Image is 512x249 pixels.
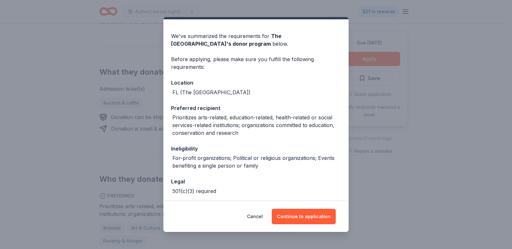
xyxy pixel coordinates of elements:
div: Legal [171,177,341,186]
div: 501(c)(3) required [172,187,216,195]
div: We've summarized the requirements for below. [171,32,341,48]
button: Continue to application [272,209,336,224]
div: Location [171,78,341,87]
button: Cancel [247,209,263,224]
div: Before applying, please make sure you fulfill the following requirements: [171,55,341,71]
div: Prioritizes arts-related, education-related, health-related or social services-related institutio... [172,114,341,137]
div: For-profit organizations; Political or religious organizations; Events benefiting a single person... [172,154,341,170]
div: FL (The [GEOGRAPHIC_DATA]) [172,88,251,96]
div: Preferred recipient [171,104,341,112]
div: Ineligibility [171,144,341,153]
